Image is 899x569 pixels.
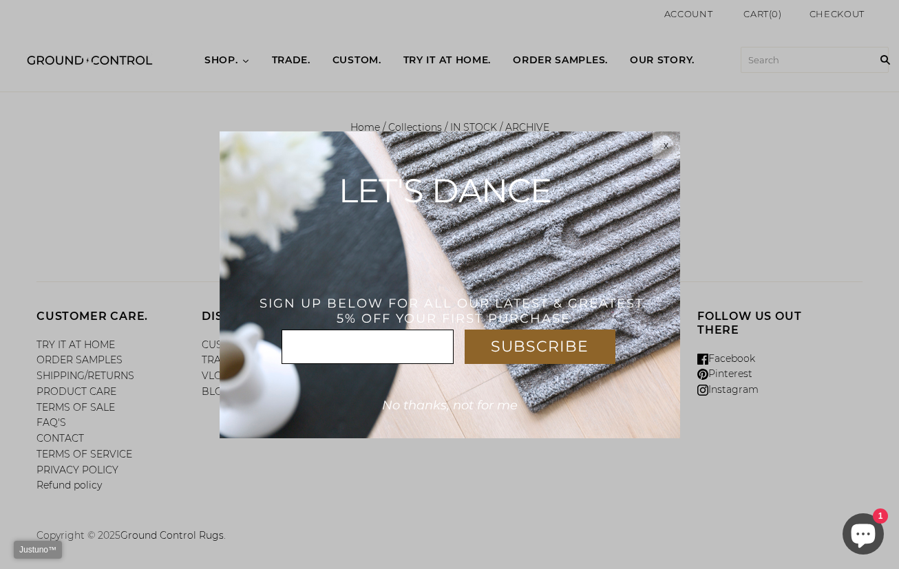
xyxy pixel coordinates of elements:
div: SUBSCRIBE [465,330,615,364]
div: No thanks, not for me [358,391,541,419]
input: Email Address [282,330,454,364]
span: x [664,140,668,151]
div: x [653,131,680,159]
span: LET'S DANCE [339,171,551,211]
span: No thanks, not for me [382,398,518,413]
span: SIGN UP BELOW FOR ALL OUR LATEST & GREATEST. 5% OFF YOUR FIRST PURCHASE [260,296,647,326]
inbox-online-store-chat: Shopify online store chat [838,513,888,558]
span: SUBSCRIBE [491,337,589,356]
a: Justuno™ [14,541,62,559]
